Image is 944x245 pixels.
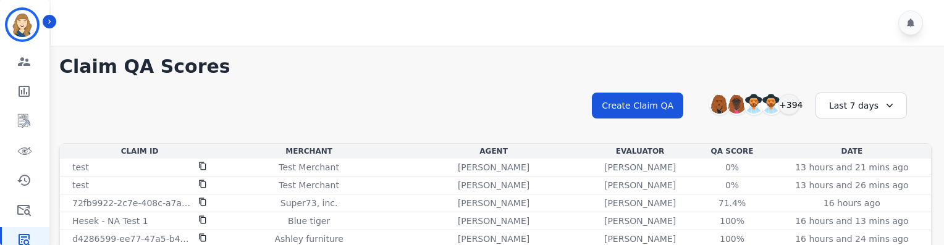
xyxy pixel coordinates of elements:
[288,215,330,227] p: Blue tiger
[59,56,932,78] h1: Claim QA Scores
[704,233,760,245] div: 100%
[72,161,89,173] p: test
[704,215,760,227] div: 100%
[604,233,676,245] p: [PERSON_NAME]
[604,161,676,173] p: [PERSON_NAME]
[7,10,37,39] img: Bordered avatar
[604,215,676,227] p: [PERSON_NAME]
[274,233,343,245] p: Ashley furniture
[458,215,529,227] p: [PERSON_NAME]
[279,179,339,191] p: Test Merchant
[824,197,880,209] p: 16 hours ago
[694,146,770,156] div: QA Score
[795,233,908,245] p: 16 hours and 24 mins ago
[815,93,907,118] div: Last 7 days
[401,146,586,156] div: Agent
[778,94,799,115] div: +394
[72,215,148,227] p: Hesek - NA Test 1
[592,93,683,118] button: Create Claim QA
[458,161,529,173] p: [PERSON_NAME]
[604,179,676,191] p: [PERSON_NAME]
[795,179,908,191] p: 13 hours and 26 mins ago
[72,197,191,209] p: 72fb9922-2c7e-408c-a7af-65fa3901b6bc
[222,146,396,156] div: Merchant
[704,161,760,173] div: 0%
[62,146,217,156] div: Claim Id
[775,146,929,156] div: Date
[795,161,908,173] p: 13 hours and 21 mins ago
[591,146,689,156] div: Evaluator
[72,233,191,245] p: d4286599-ee77-47a5-b489-140688ae9615
[795,215,908,227] p: 16 hours and 13 mins ago
[280,197,338,209] p: Super73, inc.
[704,197,760,209] div: 71.4%
[704,179,760,191] div: 0%
[279,161,339,173] p: Test Merchant
[458,233,529,245] p: [PERSON_NAME]
[458,197,529,209] p: [PERSON_NAME]
[72,179,89,191] p: test
[604,197,676,209] p: [PERSON_NAME]
[458,179,529,191] p: [PERSON_NAME]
